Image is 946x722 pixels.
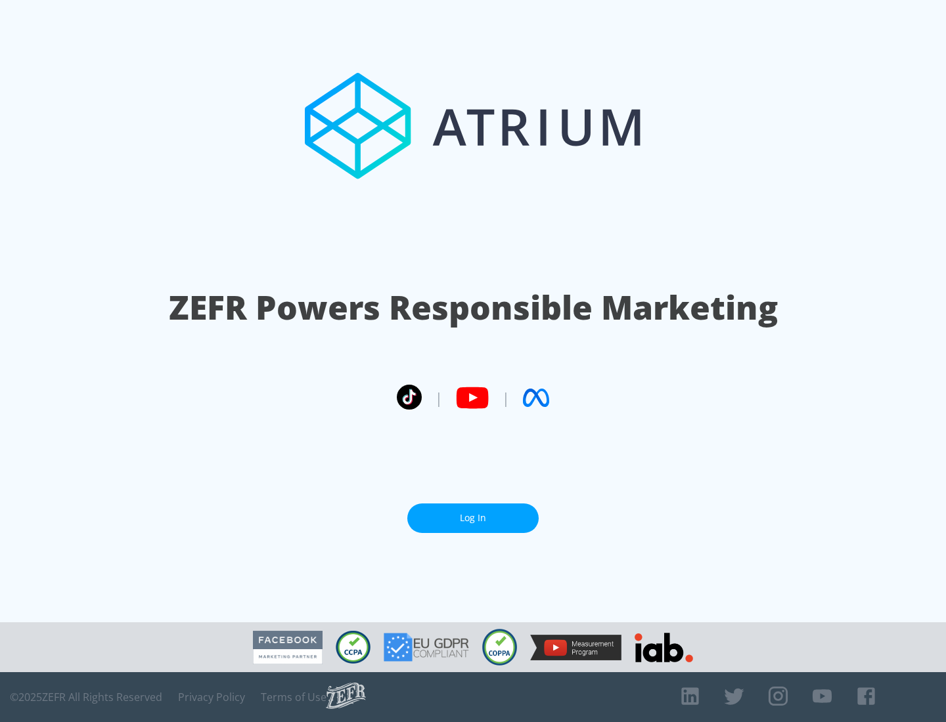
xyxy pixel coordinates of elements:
a: Terms of Use [261,690,327,704]
img: IAB [635,633,693,662]
span: © 2025 ZEFR All Rights Reserved [10,690,162,704]
img: COPPA Compliant [482,629,517,666]
span: | [502,388,510,408]
span: | [435,388,443,408]
img: Facebook Marketing Partner [253,631,323,664]
img: YouTube Measurement Program [530,635,621,660]
img: CCPA Compliant [336,631,371,664]
h1: ZEFR Powers Responsible Marketing [169,285,778,330]
img: GDPR Compliant [384,633,469,662]
a: Log In [407,503,539,533]
a: Privacy Policy [178,690,245,704]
